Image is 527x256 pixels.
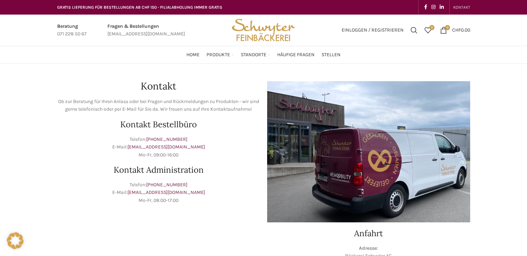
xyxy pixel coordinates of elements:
a: [PHONE_NUMBER] [146,136,187,142]
a: Facebook social link [422,2,429,12]
span: KONTAKT [453,5,470,10]
a: Infobox link [57,23,87,38]
a: 0 [421,23,435,37]
img: Bäckerei Schwyter [229,15,297,46]
a: Home [186,48,200,62]
h2: Kontakt Bestellbüro [57,120,260,129]
span: Standorte [241,52,266,58]
span: Home [186,52,200,58]
span: Häufige Fragen [277,52,315,58]
strong: Adresse: [359,245,378,251]
a: Instagram social link [429,2,438,12]
a: 0 CHF0.00 [437,23,474,37]
span: Stellen [322,52,341,58]
h1: Kontakt [57,81,260,91]
h2: Anfahrt [267,229,470,238]
a: Suchen [407,23,421,37]
bdi: 0.00 [452,27,470,33]
a: KONTAKT [453,0,470,14]
p: Telefon: E-Mail: Mo-Fr, 08:00-17:00 [57,181,260,204]
a: Einloggen / Registrieren [338,23,407,37]
a: [EMAIL_ADDRESS][DOMAIN_NAME] [128,189,205,195]
a: Standorte [241,48,270,62]
p: Telefon: E-Mail: Mo-Fr, 09:00-16:00 [57,136,260,159]
p: Ob zur Beratung für Ihren Anlass oder bei Fragen und Rückmeldungen zu Produkten - wir sind gerne ... [57,98,260,113]
span: CHF [452,27,461,33]
h2: Kontakt Administration [57,166,260,174]
a: Produkte [207,48,234,62]
span: GRATIS LIEFERUNG FÜR BESTELLUNGEN AB CHF 150 - FILIALABHOLUNG IMMER GRATIS [57,5,222,10]
div: Meine Wunschliste [421,23,435,37]
a: Infobox link [107,23,185,38]
span: Einloggen / Registrieren [342,28,404,33]
a: Stellen [322,48,341,62]
span: 0 [429,25,434,30]
a: Linkedin social link [438,2,446,12]
a: [EMAIL_ADDRESS][DOMAIN_NAME] [128,144,205,150]
span: Produkte [207,52,230,58]
span: 0 [445,25,450,30]
a: [PHONE_NUMBER] [146,182,187,188]
a: Site logo [229,27,297,33]
div: Secondary navigation [450,0,474,14]
a: Häufige Fragen [277,48,315,62]
div: Main navigation [54,48,474,62]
